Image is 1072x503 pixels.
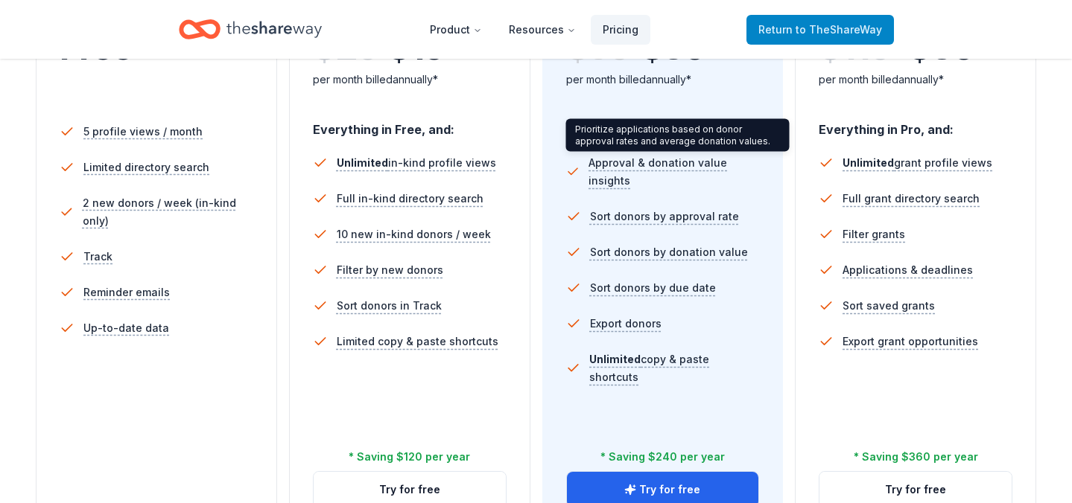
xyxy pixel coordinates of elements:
span: 5 profile views / month [83,123,203,141]
span: Full grant directory search [843,190,980,208]
div: Everything in Free, and: [313,108,507,139]
span: Approval & donation value insights [589,154,759,190]
span: Up-to-date data [83,319,169,337]
span: Track [83,248,112,266]
span: Unlimited [589,353,641,365]
span: $ 39 [641,26,706,68]
span: to TheShareWay [796,23,882,36]
a: Home [179,12,322,47]
span: Applications & deadlines [843,261,973,279]
div: Prioritize applications based on donor approval rates and average donation values. [566,119,790,152]
span: $ 89 [908,26,974,68]
span: Reminder emails [83,283,170,301]
span: Full in-kind directory search [337,190,483,208]
span: Unlimited [843,156,894,169]
div: Everything in Pro, and: [819,108,1012,139]
span: Filter by new donors [337,261,443,279]
span: $ 19 [387,26,445,68]
div: per month billed annually* [819,71,1012,89]
span: Return [758,21,882,39]
span: Export grant opportunities [843,333,978,350]
div: * Saving $360 per year [854,448,978,466]
span: grant profile views [843,156,992,169]
span: Limited directory search [83,158,209,176]
div: * Saving $240 per year [600,448,725,466]
div: Everything in Plus, and: [566,108,760,139]
nav: Main [418,12,650,47]
span: 10 new in-kind donors / week [337,225,491,243]
span: 2 new donors / week (in-kind only) [83,194,253,230]
button: Resources [497,15,588,45]
span: Sort donors by approval rate [590,208,739,225]
div: per month billed annually* [566,71,760,89]
span: Sort donors by due date [590,279,716,297]
span: Filter grants [843,225,905,243]
span: Limited copy & paste shortcuts [337,333,498,350]
div: per month billed annually* [313,71,507,89]
span: Unlimited [337,156,388,169]
span: Sort saved grants [843,297,935,315]
div: * Saving $120 per year [349,448,470,466]
span: Sort donors by donation value [590,243,748,261]
button: Product [418,15,494,45]
a: Returnto TheShareWay [746,15,894,45]
span: copy & paste shortcuts [589,353,709,383]
a: Pricing [591,15,650,45]
span: Export donors [590,315,662,333]
span: in-kind profile views [337,156,496,169]
span: Sort donors in Track [337,297,442,315]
